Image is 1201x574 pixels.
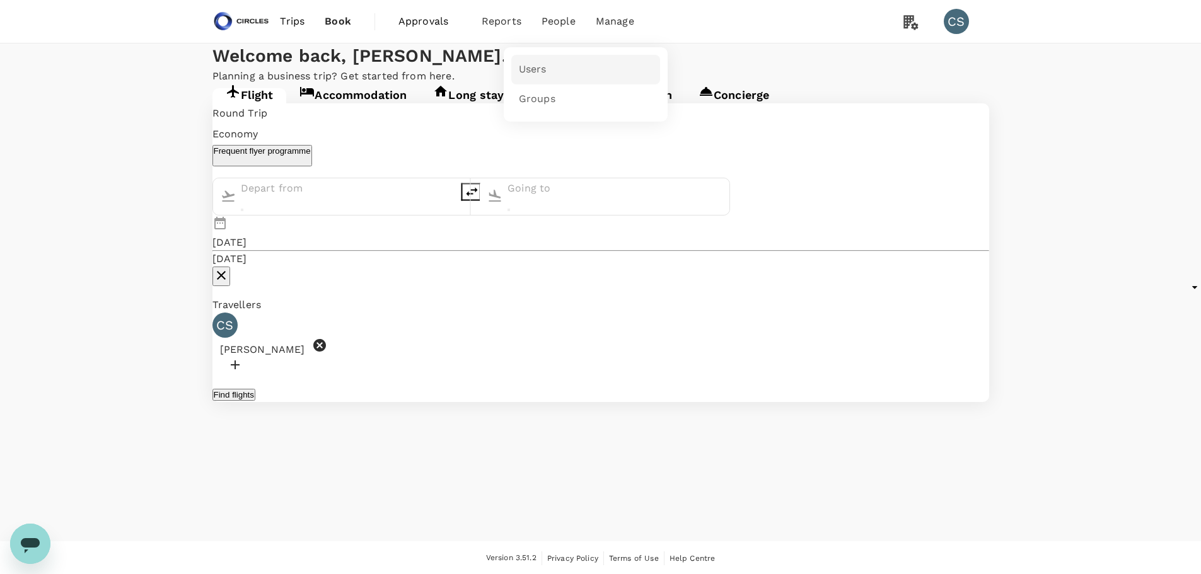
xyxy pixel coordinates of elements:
span: Version 3.51.2 [486,552,537,565]
span: Privacy Policy [547,554,598,563]
div: CS[PERSON_NAME] [212,313,989,357]
span: Users [519,62,547,77]
a: Accommodation [286,88,420,111]
a: Concierge [685,88,782,111]
input: Depart from [241,179,455,199]
div: [DATE] [212,251,247,267]
span: Groups [519,92,555,106]
img: Circles [212,8,270,35]
button: Open [241,209,243,211]
button: Frequent flyer programme [212,145,312,166]
span: Manage [596,14,634,29]
button: Find flights [212,389,255,401]
span: Terms of Use [609,554,659,563]
iframe: Button to launch messaging window, conversation in progress [10,524,50,564]
span: Help Centre [670,554,716,563]
div: Economy [212,124,1004,145]
div: [DATE] [212,235,247,250]
a: Users [511,55,660,84]
a: Privacy Policy [547,551,598,565]
span: People [542,14,576,29]
div: CS [212,313,238,338]
div: Travellers [212,297,989,313]
span: Reports [482,14,521,29]
button: delete [461,183,481,200]
button: Open [508,209,510,211]
span: Book [325,14,351,29]
p: Frequent flyer programme [214,146,311,156]
span: Trips [280,14,305,29]
a: Groups [511,84,660,114]
div: Welcome back , [PERSON_NAME] . [212,43,989,69]
p: Planning a business trip? Get started from here. [212,69,989,84]
span: [PERSON_NAME] [212,343,313,355]
div: CS [944,9,969,34]
a: Terms of Use [609,551,659,565]
a: Flight [212,88,287,111]
div: Round Trip [212,103,1004,124]
a: Long stay [420,88,516,111]
input: Going to [508,179,722,199]
a: Help Centre [670,551,716,565]
span: Approvals [398,14,461,29]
